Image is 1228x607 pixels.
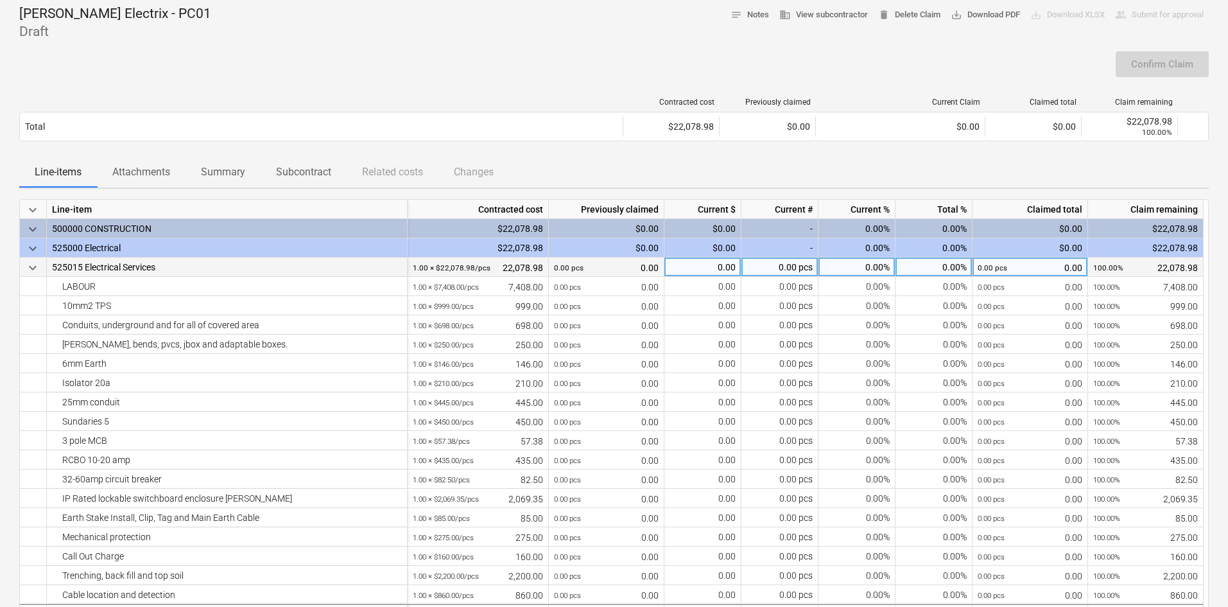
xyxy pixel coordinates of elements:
[815,116,985,137] div: $0.00
[664,258,741,277] div: 0.00
[978,283,1005,292] small: 0.00 pcs
[413,508,543,528] div: 85.00
[985,116,1081,137] div: $0.00
[818,392,895,412] div: 0.00%
[52,392,402,412] div: 25mm conduit
[52,489,402,508] div: IP Rated lockable switchboard enclosure [PERSON_NAME]
[741,238,818,258] div: -
[895,470,973,489] div: 0.00%
[741,527,818,547] div: 0.00 pcs
[413,418,474,427] small: 1.00 × $450.00 / pcs
[1093,495,1120,504] small: 100.00%
[818,200,895,219] div: Current %
[741,335,818,354] div: 0.00 pcs
[413,360,474,369] small: 1.00 × $146.00 / pcs
[554,258,659,277] div: 0.00
[554,585,659,605] div: 0.00
[741,470,818,489] div: 0.00 pcs
[779,9,791,21] span: business
[554,296,659,316] div: 0.00
[664,508,741,527] div: 0.00
[413,277,543,297] div: 7,408.00
[52,508,402,527] div: Earth Stake Install, Clip, Tag and Main Earth Cable
[895,200,973,219] div: Total %
[664,200,741,219] div: Current $
[1093,456,1120,465] small: 100.00%
[978,296,1082,316] div: 0.00
[895,373,973,392] div: 0.00%
[1093,354,1198,374] div: 146.00
[978,572,1005,581] small: 0.00 pcs
[741,315,818,335] div: 0.00 pcs
[413,450,543,470] div: 435.00
[1093,412,1198,432] div: 450.00
[413,437,470,446] small: 1.00 × $57.38 / pcs
[978,321,1005,330] small: 0.00 pcs
[818,219,895,238] div: 0.00%
[554,335,659,355] div: 0.00
[978,508,1082,528] div: 0.00
[554,591,581,600] small: 0.00 pcs
[973,219,1088,238] div: $0.00
[741,489,818,508] div: 0.00 pcs
[818,412,895,431] div: 0.00%
[664,585,741,604] div: 0.00
[413,547,543,567] div: 160.00
[664,335,741,354] div: 0.00
[47,200,408,219] div: Line-item
[413,373,543,393] div: 210.00
[664,277,741,296] div: 0.00
[1093,277,1198,297] div: 7,408.00
[413,379,474,388] small: 1.00 × $210.00 / pcs
[895,335,973,354] div: 0.00%
[664,354,741,373] div: 0.00
[52,412,402,431] div: Sundaries 5
[978,552,1005,561] small: 0.00 pcs
[731,9,742,21] span: notes
[978,566,1082,586] div: 0.00
[1093,514,1120,523] small: 100.00%
[1093,552,1120,561] small: 100.00%
[1164,545,1228,607] div: Chat Widget
[664,238,741,258] div: $0.00
[741,547,818,566] div: 0.00 pcs
[52,450,402,470] div: RCBO 10-20 amp
[741,392,818,412] div: 0.00 pcs
[19,5,211,23] p: [PERSON_NAME] Electrix - PC01
[895,277,973,296] div: 0.00%
[818,315,895,335] div: 0.00%
[413,431,543,451] div: 57.38
[895,585,973,604] div: 0.00%
[554,450,659,470] div: 0.00
[818,508,895,527] div: 0.00%
[818,277,895,296] div: 0.00%
[52,566,402,585] div: Trenching, back fill and top soil
[895,392,973,412] div: 0.00%
[1093,302,1120,311] small: 100.00%
[1093,398,1120,407] small: 100.00%
[554,360,581,369] small: 0.00 pcs
[413,527,543,547] div: 275.00
[1093,572,1120,581] small: 100.00%
[1093,335,1198,355] div: 250.00
[413,263,490,272] small: 1.00 × $22,078.98 / pcs
[1093,373,1198,393] div: 210.00
[978,450,1082,470] div: 0.00
[1093,296,1198,316] div: 999.00
[978,456,1005,465] small: 0.00 pcs
[664,527,741,547] div: 0.00
[895,527,973,547] div: 0.00%
[1093,450,1198,470] div: 435.00
[818,527,895,547] div: 0.00%
[878,9,890,21] span: delete
[52,238,402,258] div: 525000 Electrical
[276,164,331,180] p: Subcontract
[664,315,741,335] div: 0.00
[978,335,1082,355] div: 0.00
[554,373,659,393] div: 0.00
[413,552,474,561] small: 1.00 × $160.00 / pcs
[554,470,659,489] div: 0.00
[52,335,402,354] div: [PERSON_NAME], bends, pvcs, jbox and adaptable boxes.
[895,547,973,566] div: 0.00%
[741,258,818,277] div: 0.00 pcs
